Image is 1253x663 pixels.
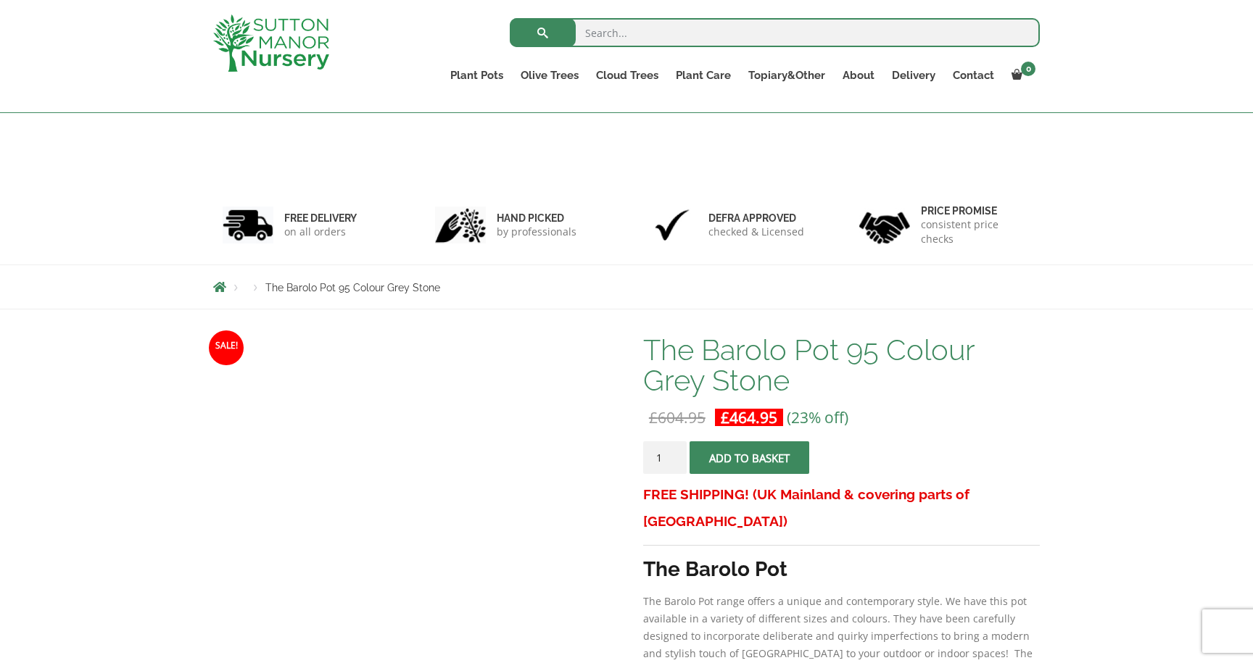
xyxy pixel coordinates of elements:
span: £ [721,407,729,428]
h6: Price promise [921,204,1031,217]
p: by professionals [497,225,576,239]
img: 2.jpg [435,207,486,243]
img: 1.jpg [223,207,273,243]
a: Plant Pots [442,65,512,86]
bdi: 604.95 [649,407,706,428]
span: Sale! [209,330,244,365]
span: £ [649,407,658,428]
h6: hand picked [497,212,576,225]
a: Contact [944,65,1003,86]
a: Delivery [883,65,944,86]
span: 0 [1021,62,1035,76]
span: (23% off) [787,407,848,428]
img: 4.jpg [859,203,910,247]
span: The Barolo Pot 95 Colour Grey Stone [265,282,440,293]
img: logo [213,14,329,72]
a: 0 [1003,65,1040,86]
button: Add to basket [690,441,809,474]
h6: Defra approved [708,212,804,225]
a: Olive Trees [512,65,587,86]
a: Cloud Trees [587,65,667,86]
h3: FREE SHIPPING! (UK Mainland & covering parts of [GEOGRAPHIC_DATA]) [643,481,1040,535]
input: Product quantity [643,441,687,474]
h1: The Barolo Pot 95 Colour Grey Stone [643,335,1040,396]
h6: FREE DELIVERY [284,212,357,225]
a: About [834,65,883,86]
a: Topiary&Other [740,65,834,86]
a: Plant Care [667,65,740,86]
img: 3.jpg [647,207,698,243]
input: Search... [510,18,1040,47]
strong: The Barolo Pot [643,557,787,581]
bdi: 464.95 [721,407,777,428]
p: consistent price checks [921,217,1031,246]
p: checked & Licensed [708,225,804,239]
nav: Breadcrumbs [213,281,1040,293]
p: on all orders [284,225,357,239]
